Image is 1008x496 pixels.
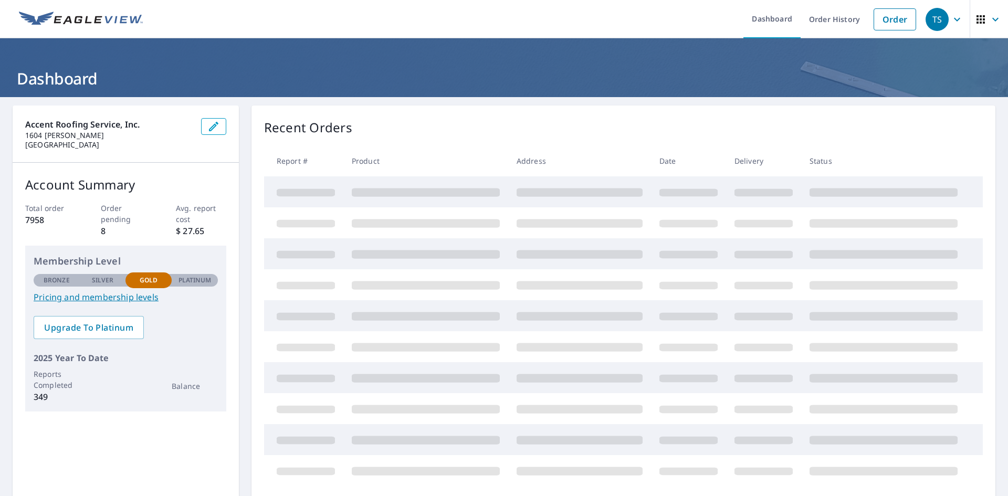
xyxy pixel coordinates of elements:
[343,145,508,176] th: Product
[44,276,70,285] p: Bronze
[13,68,995,89] h1: Dashboard
[42,322,135,333] span: Upgrade To Platinum
[172,381,218,392] p: Balance
[34,391,80,403] p: 349
[25,118,193,131] p: Accent Roofing Service, Inc.
[34,254,218,268] p: Membership Level
[508,145,651,176] th: Address
[178,276,212,285] p: Platinum
[19,12,143,27] img: EV Logo
[926,8,949,31] div: TS
[176,225,226,237] p: $ 27.65
[34,316,144,339] a: Upgrade To Platinum
[801,145,966,176] th: Status
[34,368,80,391] p: Reports Completed
[726,145,801,176] th: Delivery
[25,203,76,214] p: Total order
[34,352,218,364] p: 2025 Year To Date
[25,175,226,194] p: Account Summary
[176,203,226,225] p: Avg. report cost
[34,291,218,303] a: Pricing and membership levels
[92,276,114,285] p: Silver
[101,203,151,225] p: Order pending
[25,131,193,140] p: 1604 [PERSON_NAME]
[101,225,151,237] p: 8
[264,145,343,176] th: Report #
[651,145,726,176] th: Date
[25,214,76,226] p: 7958
[264,118,352,137] p: Recent Orders
[874,8,916,30] a: Order
[140,276,157,285] p: Gold
[25,140,193,150] p: [GEOGRAPHIC_DATA]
